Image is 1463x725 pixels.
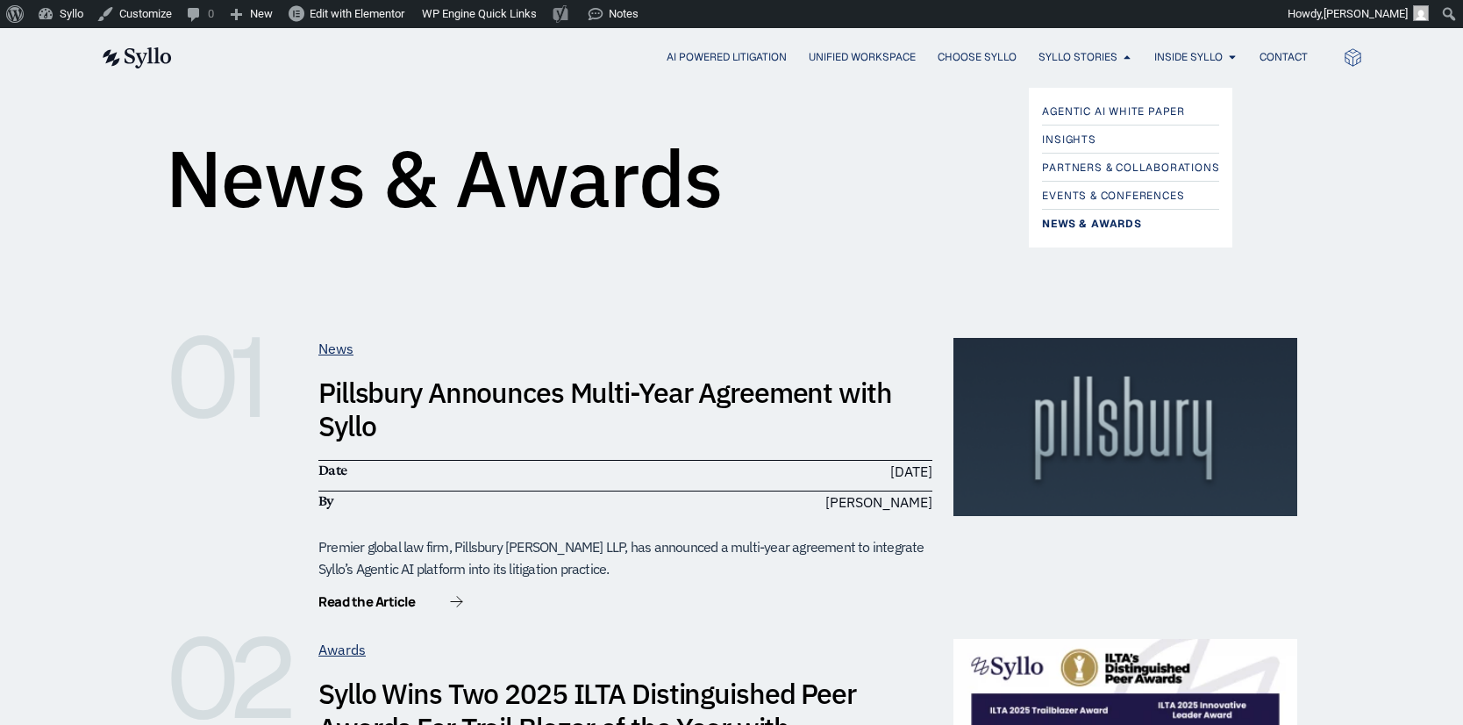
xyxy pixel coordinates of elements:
div: Menu Toggle [207,49,1308,66]
a: Awards [318,641,366,658]
nav: Menu [207,49,1308,66]
a: Unified Workspace [809,49,916,65]
a: Contact [1260,49,1308,65]
a: Insights [1042,129,1219,150]
h6: Date [318,461,617,480]
a: Pillsbury Announces Multi-Year Agreement with Syllo [318,374,892,444]
a: Choose Syllo [938,49,1017,65]
span: [PERSON_NAME] [1324,7,1408,20]
span: Read the Article [318,595,415,608]
span: News & Awards [1042,213,1141,234]
span: Edit with Elementor [310,7,404,20]
a: Partners & Collaborations [1042,157,1219,178]
h6: 01 [166,338,297,417]
span: [PERSON_NAME] [825,492,932,513]
a: Read the Article [318,595,463,613]
a: News [318,340,353,357]
a: Events & Conferences [1042,185,1219,206]
a: AI Powered Litigation [667,49,787,65]
h6: 02 [166,639,297,718]
a: Inside Syllo [1154,49,1223,65]
div: Premier global law firm, Pillsbury [PERSON_NAME] LLP, has announced a multi-year agreement to int... [318,536,932,579]
img: pillsbury [953,338,1297,516]
span: Insights [1042,129,1095,150]
a: News & Awards [1042,213,1219,234]
a: Agentic AI White Paper [1042,101,1219,122]
span: Agentic AI White Paper [1042,101,1185,122]
time: [DATE] [890,463,932,480]
span: Events & Conferences [1042,185,1184,206]
a: Syllo Stories [1038,49,1117,65]
h6: By [318,492,617,511]
img: syllo [100,47,172,68]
